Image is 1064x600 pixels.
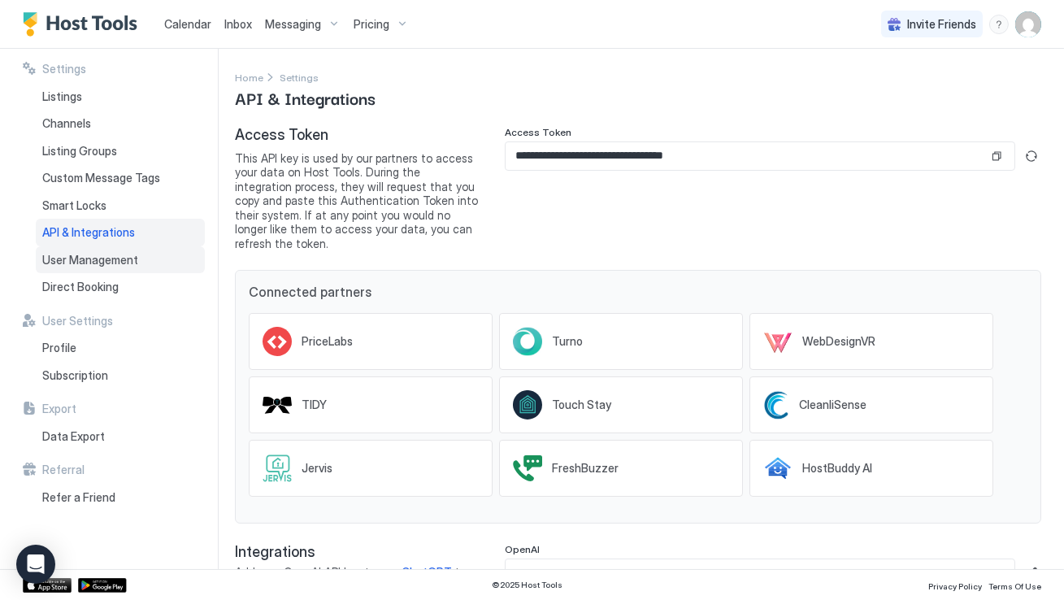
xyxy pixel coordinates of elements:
span: Listings [42,89,82,104]
span: Access Token [505,126,571,138]
span: API & Integrations [42,225,135,240]
a: App Store [23,578,72,593]
input: Input Field [506,142,988,170]
span: FreshBuzzer [552,461,619,476]
button: Generate new token [1022,146,1041,166]
span: HostBuddy AI [802,461,872,476]
span: Calendar [164,17,211,31]
span: PriceLabs [302,334,353,349]
div: User profile [1015,11,1041,37]
input: Input Field [506,559,1014,587]
a: Subscription [36,362,205,389]
a: Listings [36,83,205,111]
span: CleanliSense [799,398,866,412]
a: Calendar [164,15,211,33]
a: Smart Locks [36,192,205,220]
a: Terms Of Use [988,576,1041,593]
div: menu [989,15,1009,34]
span: Direct Booking [42,280,119,294]
span: Listing Groups [42,144,117,159]
a: Settings [280,68,319,85]
span: Settings [42,62,86,76]
span: Custom Message Tags [42,171,160,185]
span: Access Token [235,126,479,145]
a: WebDesignVR [749,313,993,370]
button: Edit [1022,563,1041,583]
span: Export [42,402,76,416]
span: © 2025 Host Tools [493,580,563,590]
a: Privacy Policy [928,576,982,593]
a: Profile [36,334,205,362]
span: WebDesignVR [802,334,875,349]
span: Channels [42,116,91,131]
div: Open Intercom Messenger [16,545,55,584]
div: Breadcrumb [235,68,263,85]
a: Home [235,68,263,85]
span: Invite Friends [907,17,976,32]
a: Inbox [224,15,252,33]
span: Jervis [302,461,332,476]
a: Touch Stay [499,376,743,433]
span: Turno [552,334,583,349]
span: Terms Of Use [988,581,1041,591]
span: Inbox [224,17,252,31]
a: Custom Message Tags [36,164,205,192]
a: FreshBuzzer [499,440,743,497]
span: This API key is used by our partners to access your data on Host Tools. During the integration pr... [235,151,479,251]
span: Integrations [235,543,479,562]
a: User Management [36,246,205,274]
span: Pricing [354,17,389,32]
span: OpenAI [505,543,540,555]
span: User Settings [42,314,113,328]
a: Channels [36,110,205,137]
a: TIDY [249,376,493,433]
span: Smart Locks [42,198,106,213]
span: Refer a Friend [42,490,115,505]
a: Direct Booking [36,273,205,301]
a: Turno [499,313,743,370]
a: Jervis [249,440,493,497]
span: Messaging [265,17,321,32]
button: Copy [988,148,1005,164]
span: User Management [42,253,138,267]
span: Settings [280,72,319,84]
a: Host Tools Logo [23,12,145,37]
span: Home [235,72,263,84]
a: HostBuddy AI [749,440,993,497]
a: Data Export [36,423,205,450]
a: CleanliSense [749,376,993,433]
div: Breadcrumb [280,68,319,85]
a: Refer a Friend [36,484,205,511]
span: Touch Stay [552,398,611,412]
span: Data Export [42,429,105,444]
span: Referral [42,463,85,477]
a: Google Play Store [78,578,127,593]
a: API & Integrations [36,219,205,246]
a: Listing Groups [36,137,205,165]
span: API & Integrations [235,85,376,110]
span: Connected partners [249,284,1027,300]
span: Privacy Policy [928,581,982,591]
span: TIDY [302,398,327,412]
a: ChatGPT [402,565,452,579]
a: PriceLabs [249,313,493,370]
span: Profile [42,341,76,355]
span: Subscription [42,368,108,383]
